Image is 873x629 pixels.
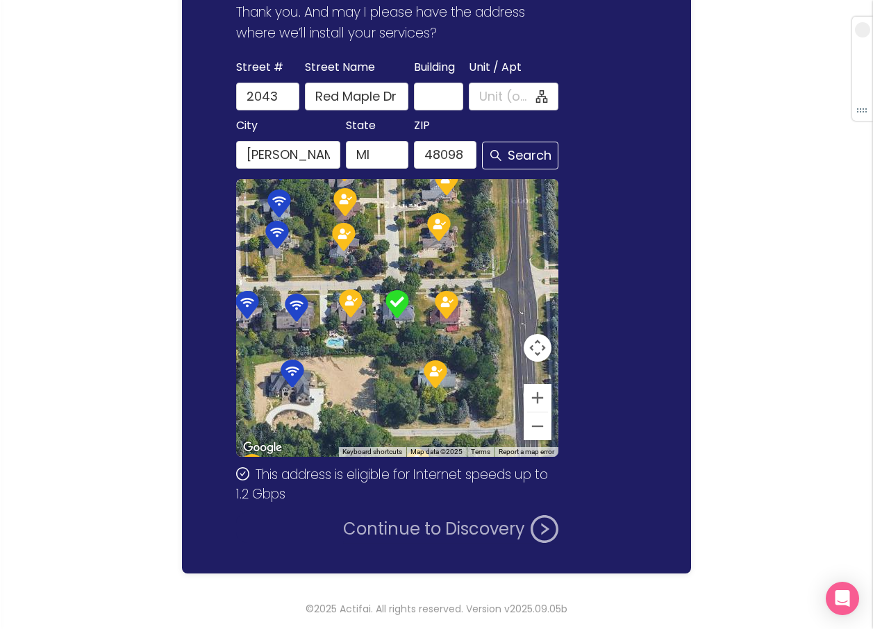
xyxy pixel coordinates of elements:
[236,58,283,77] span: Street #
[482,142,558,169] button: Search
[305,58,375,77] span: Street Name
[471,448,490,455] a: Terms (opens in new tab)
[236,83,299,110] input: 2043
[342,447,402,457] button: Keyboard shortcuts
[240,439,285,457] a: Open this area in Google Maps (opens a new window)
[524,334,551,362] button: Map camera controls
[499,448,554,455] a: Report a map error
[414,58,455,77] span: Building
[236,467,249,480] span: check-circle
[346,141,408,169] input: MI
[410,448,463,455] span: Map data ©2025
[305,83,408,110] input: Red Maple Dr
[414,116,430,135] span: ZIP
[524,384,551,412] button: Zoom in
[236,465,547,503] span: This address is eligible for Internet speeds up to 1.2 Gbps
[524,412,551,440] button: Zoom out
[236,116,258,135] span: City
[240,439,285,457] img: Google
[479,87,533,106] input: Unit (optional)
[236,141,340,169] input: Troy
[469,58,522,77] span: Unit / Apt
[343,515,558,543] button: Continue to Discovery
[535,90,548,103] span: apartment
[826,582,859,615] div: Open Intercom Messenger
[346,116,376,135] span: State
[236,2,564,44] p: Thank you. And may I please have the address where we’ll install your services?
[414,141,476,169] input: 48098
